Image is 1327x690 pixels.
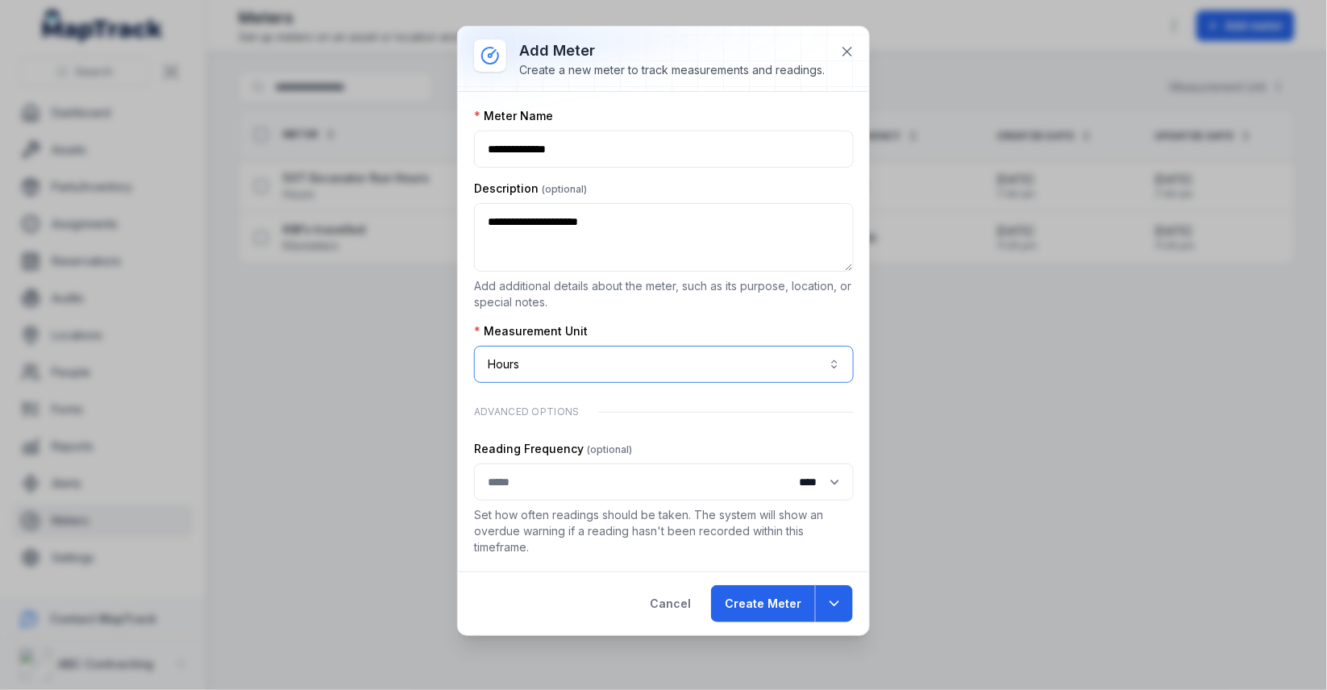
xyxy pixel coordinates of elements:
button: Create Meter [711,585,815,622]
input: :rm:-form-item-label [474,131,854,168]
h3: Add meter [519,39,825,62]
button: Cancel [636,585,705,622]
label: Reading Frequency [474,441,632,457]
div: Advanced Options [474,396,854,428]
div: Create a new meter to track measurements and readings. [519,62,825,78]
label: Measurement Unit [474,323,588,339]
p: Set how often readings should be taken. The system will show an overdue warning if a reading hasn... [474,507,854,555]
input: :rs:-form-item-label [474,463,854,501]
button: Hours [474,346,854,383]
textarea: :rn:-form-item-label [474,203,854,272]
label: Meter Name [474,108,553,124]
p: Add additional details about the meter, such as its purpose, location, or special notes. [474,278,854,310]
label: Description [474,181,587,197]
